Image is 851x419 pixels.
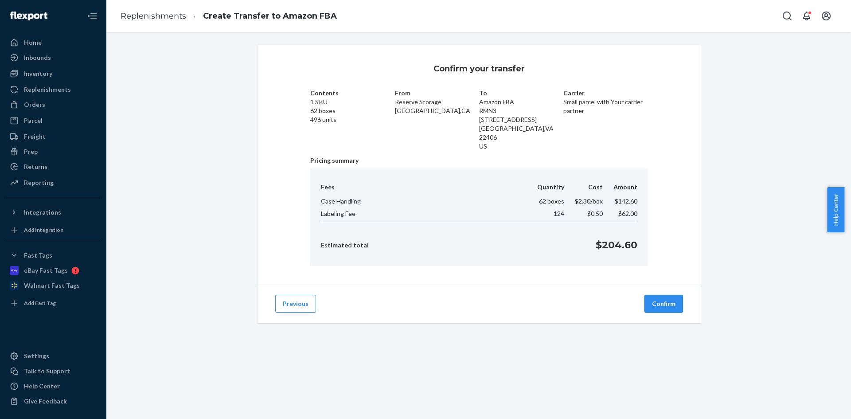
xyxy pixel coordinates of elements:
td: 62 boxes [527,195,564,208]
a: Add Fast Tag [5,296,101,310]
div: Walmart Fast Tags [24,281,80,290]
a: Returns [5,160,101,174]
p: US [479,142,563,151]
a: Create Transfer to Amazon FBA [203,11,337,21]
div: Reserve Storage [GEOGRAPHIC_DATA] , CA [395,89,479,151]
button: Fast Tags [5,248,101,262]
a: Parcel [5,114,101,128]
div: Parcel [24,116,43,125]
th: Amount [603,183,637,195]
p: Estimated total [321,241,369,250]
p: From [395,89,479,98]
span: $142.60 [615,197,637,205]
span: $2.30 /box [575,197,603,205]
div: Prep [24,147,38,156]
a: Add Integration [5,223,101,237]
a: Inventory [5,67,101,81]
div: 1 SKU 62 boxes 496 units [310,89,394,151]
p: To [479,89,563,98]
div: Small parcel with Your carrier partner [563,89,648,151]
div: Settings [24,352,49,360]
button: Close Navigation [83,7,101,25]
p: Contents [310,89,394,98]
a: Prep [5,145,101,159]
th: Cost [564,183,603,195]
button: Give Feedback [5,394,101,408]
a: Settings [5,349,101,363]
div: Fast Tags [24,251,52,260]
p: Pricing summary [310,156,648,165]
th: Fees [321,183,527,195]
p: [STREET_ADDRESS] [479,115,563,124]
a: Inbounds [5,51,101,65]
a: Freight [5,129,101,144]
div: Orders [24,100,45,109]
p: [GEOGRAPHIC_DATA] , VA 22406 [479,124,563,142]
span: $0.50 [587,210,603,217]
a: Talk to Support [5,364,101,378]
div: Returns [24,162,47,171]
div: Integrations [24,208,61,217]
th: Quantity [527,183,564,195]
a: Reporting [5,176,101,190]
td: Labeling Fee [321,208,527,222]
button: Confirm [644,295,683,313]
div: Freight [24,132,46,141]
button: Open Search Box [778,7,796,25]
div: Give Feedback [24,397,67,406]
div: Home [24,38,42,47]
button: Previous [275,295,316,313]
button: Open notifications [798,7,816,25]
a: Walmart Fast Tags [5,278,101,293]
button: Help Center [827,187,844,232]
a: Orders [5,98,101,112]
a: Home [5,35,101,50]
div: Inventory [24,69,52,78]
p: $204.60 [596,238,637,252]
div: Add Integration [24,226,63,234]
div: Reporting [24,178,54,187]
span: $62.00 [618,210,637,217]
button: Integrations [5,205,101,219]
div: eBay Fast Tags [24,266,68,275]
div: Replenishments [24,85,71,94]
p: Carrier [563,89,648,98]
a: Replenishments [121,11,186,21]
td: 124 [527,208,564,222]
a: Replenishments [5,82,101,97]
button: Open account menu [817,7,835,25]
a: eBay Fast Tags [5,263,101,278]
div: Inbounds [24,53,51,62]
div: Talk to Support [24,367,70,376]
p: Amazon FBA [479,98,563,106]
div: Help Center [24,382,60,391]
td: Case Handling [321,195,527,208]
img: Flexport logo [10,12,47,20]
a: Help Center [5,379,101,393]
p: RMN3 [479,106,563,115]
div: Add Fast Tag [24,299,56,307]
ol: breadcrumbs [113,3,344,29]
h3: Confirm your transfer [433,63,525,74]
